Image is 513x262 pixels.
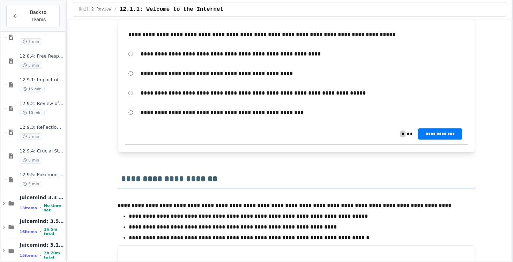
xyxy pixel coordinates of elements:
[79,7,112,12] span: Unit 2 Review
[20,62,42,69] span: 5 min
[44,251,64,260] span: 2h 20m total
[40,229,41,234] span: •
[20,172,64,178] span: 12.9.5: Pokemon Go - Unintended Effects
[20,125,64,130] span: 12.9.3: Reflection - Internet Impact
[20,206,37,210] span: 13 items
[40,253,41,258] span: •
[6,5,60,27] button: Back to Teams
[20,110,45,116] span: 10 min
[20,101,64,107] span: 12.9.2: Review of the Impact of the Internet
[20,253,37,258] span: 15 items
[114,7,117,12] span: /
[20,77,64,83] span: 12.9.1: Impact of the Internet
[20,230,37,234] span: 16 items
[44,203,64,212] span: No time set
[20,242,64,248] span: Juicemind: 3.1.1-3.4.4
[20,181,42,187] span: 5 min
[20,133,42,140] span: 5 min
[20,157,42,164] span: 5 min
[20,38,42,45] span: 5 min
[20,86,45,92] span: 15 min
[20,53,64,59] span: 12.8.4: Free Response - Sequential vs. Parallel
[119,5,223,14] span: 12.1.1: Welcome to the Internet
[20,194,64,201] span: Juicemind 3.3 and 3.4 Exercises
[40,205,41,211] span: •
[44,227,64,236] span: 2h 5m total
[20,218,64,224] span: Juicemind: 3.5.1-3.8.4
[20,148,64,154] span: 12.9.4: Crucial Steps to Close the Digital Divide
[23,9,54,23] span: Back to Teams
